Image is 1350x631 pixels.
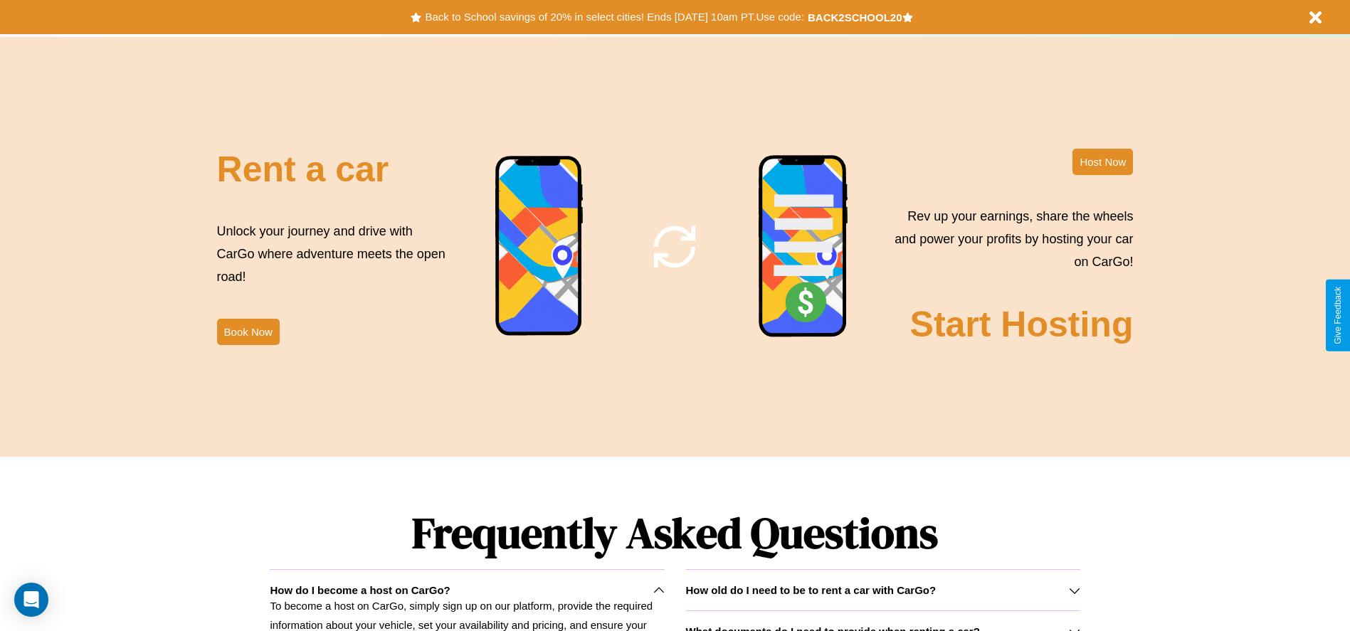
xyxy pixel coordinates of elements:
[495,155,584,338] img: phone
[1072,149,1133,175] button: Host Now
[758,154,849,339] img: phone
[217,149,389,190] h2: Rent a car
[14,583,48,617] div: Open Intercom Messenger
[910,304,1134,345] h2: Start Hosting
[270,584,450,596] h3: How do I become a host on CarGo?
[217,319,280,345] button: Book Now
[808,11,902,23] b: BACK2SCHOOL20
[686,584,937,596] h3: How old do I need to be to rent a car with CarGo?
[886,205,1133,274] p: Rev up your earnings, share the wheels and power your profits by hosting your car on CarGo!
[217,220,450,289] p: Unlock your journey and drive with CarGo where adventure meets the open road!
[270,497,1080,569] h1: Frequently Asked Questions
[421,7,807,27] button: Back to School savings of 20% in select cities! Ends [DATE] 10am PT.Use code:
[1333,287,1343,344] div: Give Feedback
